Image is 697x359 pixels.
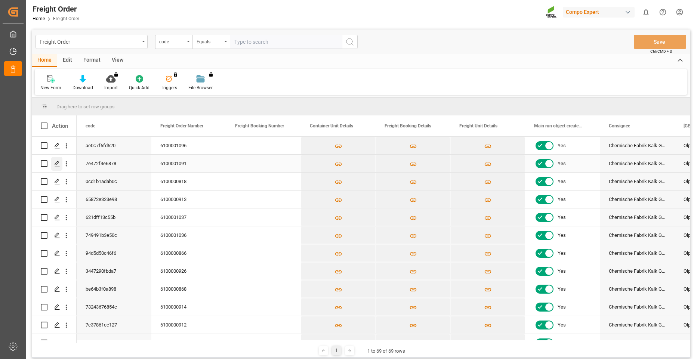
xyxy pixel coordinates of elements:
div: 1 [332,346,341,355]
span: Drag here to set row groups [56,104,115,109]
div: 6100000818 [151,173,226,190]
div: Chemische Fabrik Kalk GmbH, (CFK) [600,298,675,316]
span: Yes [558,155,566,172]
span: Yes [558,245,566,262]
div: Chemische Fabrik Kalk GmbH, (CFK) [600,280,675,298]
div: Press SPACE to select this row. [32,191,77,208]
div: Chemische Fabrik Kalk GmbH, (CFK) [600,226,675,244]
button: search button [342,35,358,49]
button: Compo Expert [563,5,638,19]
div: Chemische Fabrik Kalk GmbH, (CFK) [600,316,675,334]
div: 0cd1b1adab0c [77,173,151,190]
div: 749491b3e50c [77,226,151,244]
div: Chemische Fabrik Kalk GmbH, (CFK) [600,244,675,262]
div: 6100000868 [151,280,226,298]
div: Action [52,123,68,129]
div: e441a86f9441 [77,334,151,352]
div: 6100000926 [151,262,226,280]
span: Freight Order Number [160,123,203,129]
div: Format [78,54,106,67]
button: open menu [155,35,192,49]
div: Press SPACE to select this row. [32,208,77,226]
div: Home [32,54,57,67]
span: Yes [558,334,566,352]
span: Yes [558,137,566,154]
span: Yes [558,263,566,280]
a: Home [33,16,45,21]
div: Press SPACE to select this row. [32,262,77,280]
div: be64b3f0a898 [77,280,151,298]
div: Press SPACE to select this row. [32,280,77,298]
div: Edit [57,54,78,67]
div: code [159,37,185,45]
div: Chemische Fabrik Kalk GmbH, (CFK) [600,208,675,226]
div: 6100000866 [151,244,226,262]
span: Ctrl/CMD + S [650,49,672,54]
span: Yes [558,173,566,190]
span: code [86,123,95,129]
div: Equals [197,37,222,45]
div: 621dff13c55b [77,208,151,226]
input: Type to search [230,35,342,49]
div: 6100001037 [151,208,226,226]
div: Press SPACE to select this row. [32,244,77,262]
div: ae0c7f6fd620 [77,137,151,154]
div: Press SPACE to select this row. [32,334,77,352]
div: Chemische Fabrik Kalk GmbH, (CFK) [600,155,675,172]
button: open menu [36,35,148,49]
span: Yes [558,281,566,298]
span: Container Unit Details [310,123,353,129]
div: Chemische Fabrik Kalk GmbH, (CFK) [600,191,675,208]
div: 94d5d50c46f6 [77,244,151,262]
button: Save [634,35,686,49]
span: Yes [558,227,566,244]
button: show 0 new notifications [638,4,654,21]
div: 6100001091 [151,155,226,172]
div: Freight Order [33,3,79,15]
div: New Form [40,84,61,91]
button: Help Center [654,4,671,21]
div: Download [73,84,93,91]
div: 65872e323e98 [77,191,151,208]
div: Chemische Fabrik Kalk GmbH, (CFK) [600,262,675,280]
div: 6100000912 [151,316,226,334]
span: Consignee [609,123,630,129]
span: Main run object created Status [534,123,584,129]
div: Press SPACE to select this row. [32,316,77,334]
div: 1 to 69 of 69 rows [367,347,405,355]
div: Chemische Fabrik Kalk GmbH, (CFK) [600,137,675,154]
div: 7c37861cc127 [77,316,151,334]
div: 6100000914 [151,298,226,316]
div: 73243676854c [77,298,151,316]
div: Quick Add [129,84,149,91]
div: 6100000913 [151,191,226,208]
button: open menu [192,35,230,49]
span: Yes [558,191,566,208]
div: Press SPACE to select this row. [32,298,77,316]
span: Freight Unit Details [459,123,497,129]
div: Compo Expert [563,7,635,18]
div: 7e472f4e6878 [77,155,151,172]
div: Press SPACE to select this row. [32,173,77,191]
div: Press SPACE to select this row. [32,226,77,244]
div: Freight Order [40,37,139,46]
div: Press SPACE to select this row. [32,155,77,173]
div: Chemische Fabrik Kalk GmbH, (CFK) [600,334,675,352]
div: Press SPACE to select this row. [32,137,77,155]
span: Yes [558,209,566,226]
div: 6100001036 [151,226,226,244]
div: 3447290fbda7 [77,262,151,280]
div: Chemische Fabrik Kalk GmbH, (CFK) [600,173,675,190]
span: Yes [558,298,566,316]
div: 6100001096 [151,137,226,154]
img: Screenshot%202023-09-29%20at%2010.02.21.png_1712312052.png [546,6,558,19]
div: View [106,54,129,67]
span: Freight Booking Details [385,123,431,129]
span: Freight Booking Number [235,123,284,129]
span: Yes [558,316,566,334]
div: 6100000714 [151,334,226,352]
